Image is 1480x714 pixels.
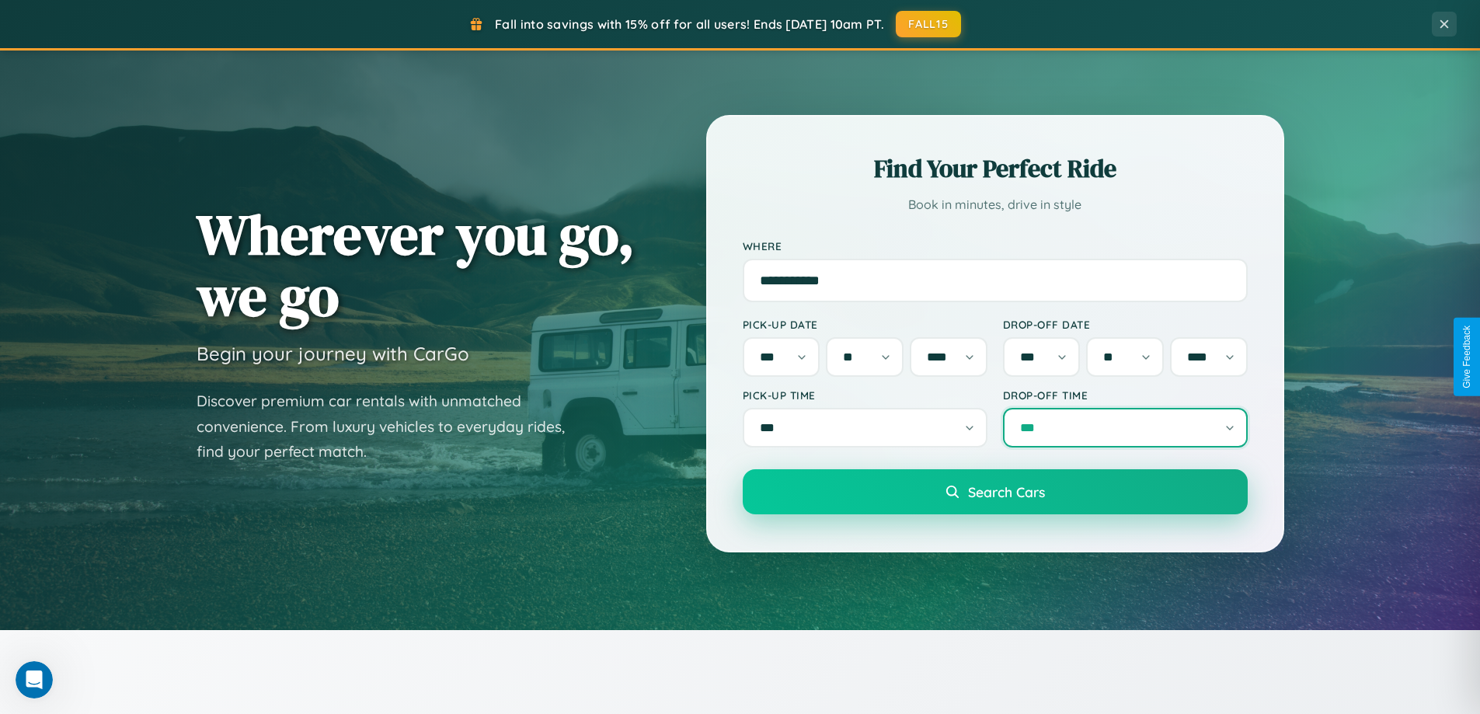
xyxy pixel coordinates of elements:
[1461,326,1472,388] div: Give Feedback
[1003,388,1248,402] label: Drop-off Time
[197,342,469,365] h3: Begin your journey with CarGo
[16,661,53,698] iframe: Intercom live chat
[1003,318,1248,331] label: Drop-off Date
[743,469,1248,514] button: Search Cars
[743,318,987,331] label: Pick-up Date
[197,388,585,465] p: Discover premium car rentals with unmatched convenience. From luxury vehicles to everyday rides, ...
[743,193,1248,216] p: Book in minutes, drive in style
[197,204,635,326] h1: Wherever you go, we go
[495,16,884,32] span: Fall into savings with 15% off for all users! Ends [DATE] 10am PT.
[743,239,1248,253] label: Where
[896,11,961,37] button: FALL15
[743,152,1248,186] h2: Find Your Perfect Ride
[968,483,1045,500] span: Search Cars
[743,388,987,402] label: Pick-up Time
